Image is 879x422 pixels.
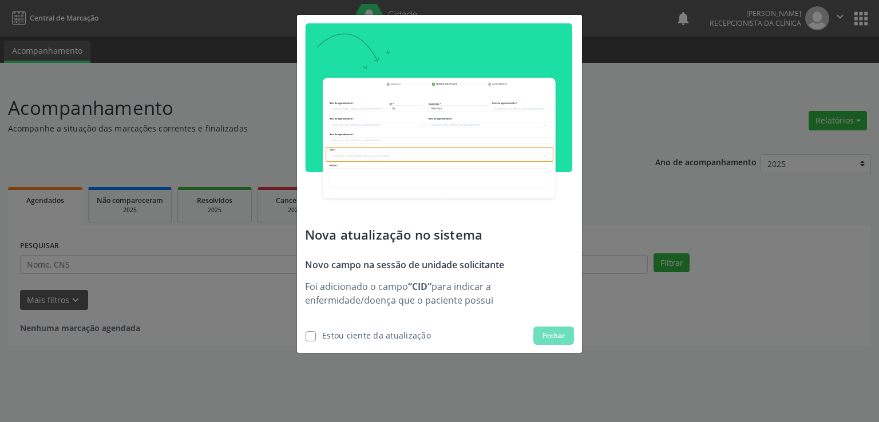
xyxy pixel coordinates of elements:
div: Estou ciente da atualização [322,329,431,341]
strong: “CID” [408,280,431,293]
button: Fechar [533,327,574,345]
p: Foi adicionado o campo para indicar a enfermidade/doença que o paciente possui [305,280,574,307]
span: Fechar [543,331,565,341]
p: Novo campo na sessão de unidade solicitante [305,258,574,272]
p: Nova atualização no sistema [305,225,574,244]
img: update-cid.png [305,23,572,212]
